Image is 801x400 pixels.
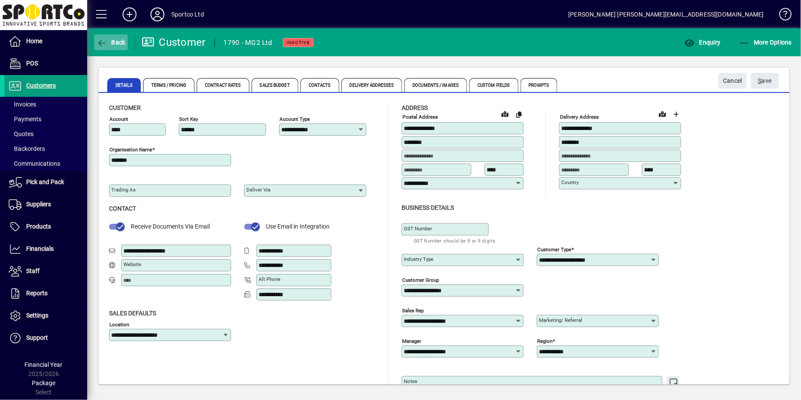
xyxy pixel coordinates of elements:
span: Reports [26,290,48,297]
mat-label: Trading as [111,187,136,193]
span: Delivery Addresses [341,78,402,92]
mat-label: Region [537,338,552,344]
div: 1790 - MG2 Ltd [224,36,273,50]
span: POS [26,60,38,67]
mat-label: Sort key [179,116,198,122]
mat-label: Marketing/ Referral [539,317,582,323]
span: Terms / Pricing [143,78,195,92]
mat-label: Location [109,321,129,327]
span: Products [26,223,51,230]
div: [PERSON_NAME] [PERSON_NAME][EMAIL_ADDRESS][DOMAIN_NAME] [568,7,764,21]
span: Customers [26,82,56,89]
span: Staff [26,267,40,274]
span: Settings [26,312,48,319]
button: Cancel [719,73,746,89]
span: Back [96,39,126,46]
a: View on map [655,107,669,121]
span: Pick and Pack [26,178,64,185]
mat-label: Account [109,116,128,122]
span: Inactive [286,40,310,45]
a: Knowledge Base [773,2,790,30]
mat-label: Website [123,261,141,267]
span: Financials [26,245,54,252]
a: Communications [4,156,87,171]
mat-label: Account Type [279,116,310,122]
mat-label: GST Number [404,226,432,232]
a: Quotes [4,126,87,141]
button: Enquiry [682,34,723,50]
mat-hint: GST Number should be 8 or 9 digits [414,236,496,246]
a: Home [4,31,87,52]
span: Home [26,38,42,44]
a: Support [4,327,87,349]
span: Contact [109,205,136,212]
mat-label: Country [561,179,579,185]
a: Products [4,216,87,238]
mat-label: Customer group [402,277,439,283]
button: Add [116,7,143,22]
a: Payments [4,112,87,126]
span: Prompts [521,78,558,92]
mat-label: Manager [402,338,421,344]
mat-label: Customer type [537,246,571,252]
span: Package [32,379,55,386]
span: Communications [9,160,60,167]
span: Cancel [723,74,742,88]
button: Copy to Delivery address [512,107,526,121]
button: Profile [143,7,171,22]
span: Enquiry [684,39,720,46]
span: Receive Documents Via Email [131,223,210,230]
span: Financial Year [25,361,63,368]
span: Sales defaults [109,310,156,317]
a: Invoices [4,97,87,112]
span: Documents / Images [404,78,467,92]
span: Use Email in Integration [266,223,330,230]
span: Suppliers [26,201,51,208]
mat-label: Sales rep [402,307,424,313]
mat-label: Alt Phone [259,276,280,282]
a: View on map [498,107,512,121]
button: Back [94,34,128,50]
mat-label: Notes [404,378,417,384]
span: S [758,77,762,84]
a: Reports [4,283,87,304]
a: POS [4,53,87,75]
a: Staff [4,260,87,282]
mat-label: Industry type [404,256,433,262]
div: Customer [142,35,206,49]
a: Suppliers [4,194,87,215]
span: Support [26,334,48,341]
span: Business details [402,204,454,211]
mat-label: Deliver via [246,187,270,193]
button: Choose address [669,107,683,121]
mat-label: Organisation name [109,147,152,153]
span: Contacts [300,78,339,92]
span: Custom Fields [469,78,518,92]
app-page-header-button: Back [87,34,135,50]
span: Address [402,104,428,111]
span: ave [758,74,772,88]
a: Financials [4,238,87,260]
span: Customer [109,104,141,111]
a: Pick and Pack [4,171,87,193]
span: More Options [739,39,792,46]
span: Contract Rates [197,78,249,92]
span: Invoices [9,101,36,108]
div: Sportco Ltd [171,7,204,21]
button: More Options [737,34,794,50]
a: Settings [4,305,87,327]
span: Sales Budget [252,78,298,92]
span: Details [107,78,141,92]
span: Quotes [9,130,34,137]
span: Backorders [9,145,45,152]
a: Backorders [4,141,87,156]
span: Payments [9,116,41,123]
button: Save [751,73,779,89]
